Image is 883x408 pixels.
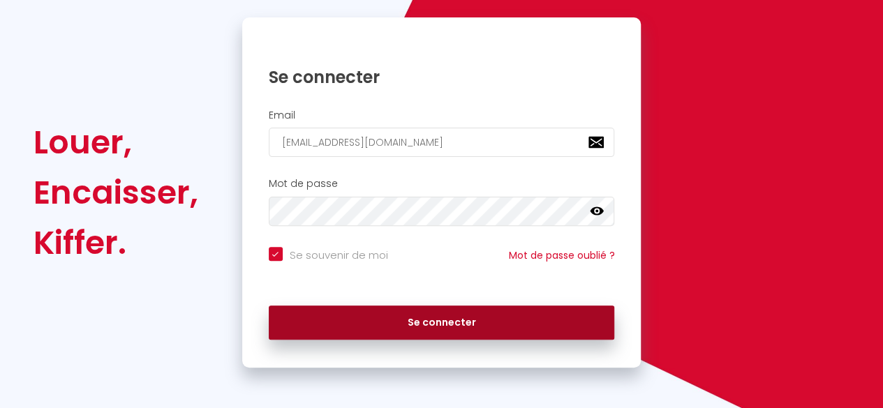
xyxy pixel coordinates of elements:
[269,305,615,340] button: Se connecter
[34,167,198,218] div: Encaisser,
[34,218,198,268] div: Kiffer.
[269,128,615,157] input: Ton Email
[269,109,615,121] h2: Email
[269,178,615,190] h2: Mot de passe
[34,117,198,167] div: Louer,
[508,248,614,262] a: Mot de passe oublié ?
[269,66,615,88] h1: Se connecter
